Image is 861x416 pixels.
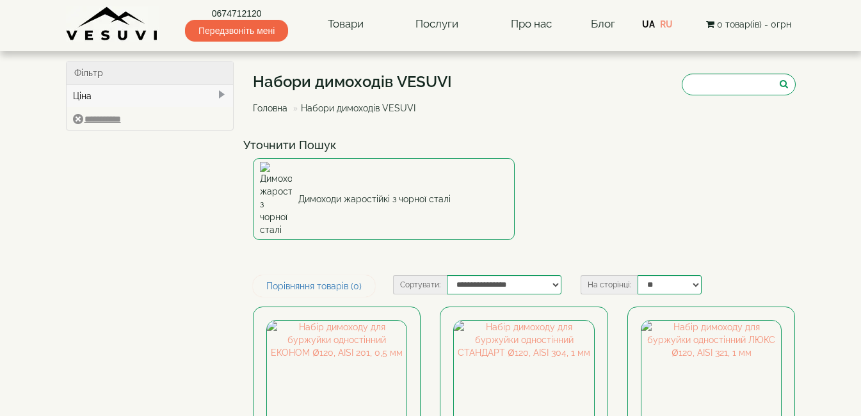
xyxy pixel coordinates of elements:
img: Завод VESUVI [66,6,159,42]
a: RU [660,19,673,29]
label: Сортувати: [393,275,447,294]
button: 0 товар(ів) - 0грн [702,17,795,31]
span: 0 товар(ів) - 0грн [717,19,791,29]
a: UA [642,19,655,29]
span: Передзвоніть мені [185,20,288,42]
h4: Уточнити Пошук [243,139,805,152]
a: Товари [315,10,376,39]
a: 0674712120 [185,7,288,20]
a: Головна [253,103,287,113]
label: На сторінці: [581,275,638,294]
a: Про нас [498,10,565,39]
a: Порівняння товарів (0) [253,275,375,297]
li: Набори димоходів VESUVI [290,102,415,115]
a: Димоходи жаростійкі з чорної сталі Димоходи жаростійкі з чорної сталі [253,158,515,240]
img: Димоходи жаростійкі з чорної сталі [260,162,292,236]
a: Блог [591,17,615,30]
div: Ціна [67,85,234,107]
h1: Набори димоходів VESUVI [253,74,452,90]
a: Послуги [403,10,471,39]
div: Фільтр [67,61,234,85]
